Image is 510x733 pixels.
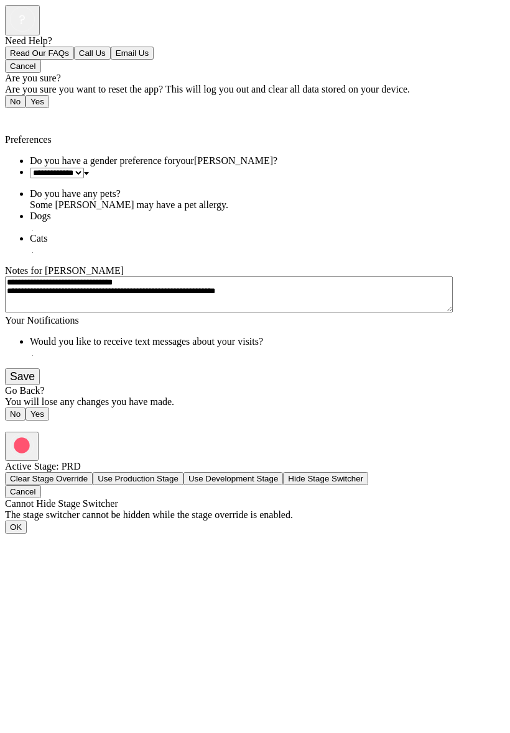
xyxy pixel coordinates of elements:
[32,230,33,230] input: Dogs
[5,385,505,396] div: Go Back?
[5,407,25,421] button: No
[74,47,111,60] button: Call Us
[5,509,505,521] div: The stage switcher cannot be hidden while the stage override is enabled.
[25,95,49,108] button: Yes
[32,355,33,356] input: Would you like to receive text messages about your visits?
[5,472,93,485] button: Clear Stage Override
[30,233,505,244] div: Cats
[30,336,505,347] div: Would you like to receive text messages about your visits?
[5,315,505,326] div: Your Notifications
[93,472,183,485] button: Use Production Stage
[5,485,41,498] button: Cancel
[5,396,505,407] div: You will lose any changes you have made.
[5,47,74,60] button: Read Our FAQs
[5,112,33,122] a: Back
[30,211,505,222] div: Dogs
[5,35,505,47] div: Need Help?
[5,95,25,108] button: No
[25,407,49,421] button: Yes
[12,112,33,122] span: Back
[30,155,505,166] div: Do you have a gender preference for your [PERSON_NAME]?
[5,84,505,95] div: Are you sure you want to reset the app? This will log you out and clear all data stored on your d...
[5,60,41,73] button: Cancel
[5,134,52,145] span: Preferences
[30,199,228,210] span: Some [PERSON_NAME] may have a pet allergy.
[183,472,283,485] button: Use Development Stage
[5,368,40,385] button: Save
[5,498,505,509] div: Cannot Hide Stage Switcher
[5,521,27,534] button: OK
[5,73,505,84] div: Are you sure?
[5,461,505,472] div: Active Stage: PRD
[5,265,505,276] div: Notes for [PERSON_NAME]
[32,252,33,253] input: Cats
[30,188,505,199] div: Do you have any pets?
[111,47,154,60] button: Email Us
[283,472,368,485] button: Hide Stage Switcher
